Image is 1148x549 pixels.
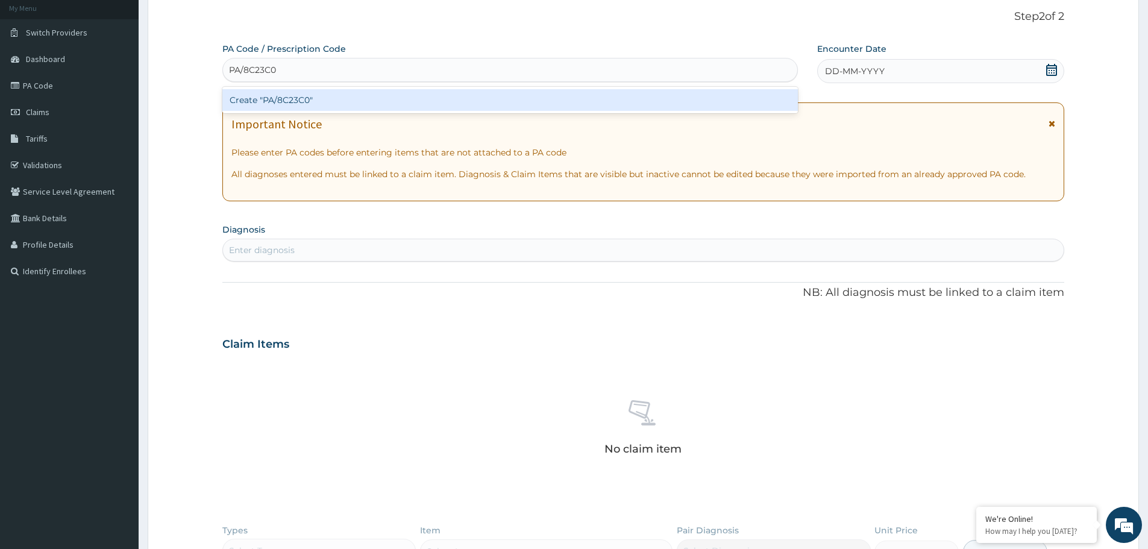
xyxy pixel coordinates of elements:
div: Minimize live chat window [198,6,227,35]
div: Enter diagnosis [229,244,295,256]
h3: Claim Items [222,338,289,351]
div: Create "PA/8C23C0" [222,89,798,111]
p: No claim item [604,443,682,455]
span: Tariffs [26,133,48,144]
span: We're online! [70,152,166,274]
div: Navigation go back [13,66,31,84]
label: Diagnosis [222,224,265,236]
p: All diagnoses entered must be linked to a claim item. Diagnosis & Claim Items that are visible bu... [231,168,1055,180]
h1: Important Notice [231,118,322,131]
span: Dashboard [26,54,65,64]
span: DD-MM-YYYY [825,65,885,77]
label: PA Code / Prescription Code [222,43,346,55]
p: How may I help you today? [985,526,1088,536]
label: Encounter Date [817,43,886,55]
div: We're Online! [985,513,1088,524]
span: Claims [26,107,49,118]
p: Please enter PA codes before entering items that are not attached to a PA code [231,146,1055,158]
textarea: Type your message and hit 'Enter' [6,329,230,371]
img: d_794563401_company_1708531726252_794563401 [40,60,67,90]
div: Chat with us now [81,67,221,83]
p: Step 2 of 2 [222,10,1064,24]
span: Switch Providers [26,27,87,38]
p: NB: All diagnosis must be linked to a claim item [222,285,1064,301]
